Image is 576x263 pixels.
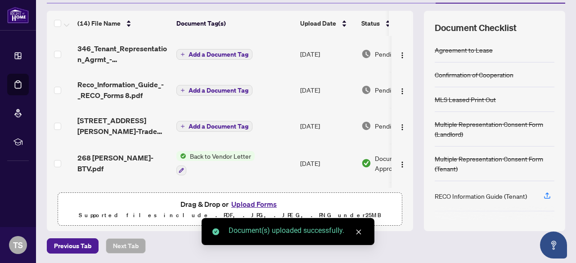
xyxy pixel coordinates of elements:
[399,52,406,59] img: Logo
[186,151,255,161] span: Back to Vendor Letter
[358,11,434,36] th: Status
[297,183,358,218] td: [DATE]
[77,43,169,65] span: 346_Tenant_Representation_Agrmt_-_Authority_for_Lease_or_Purchase_-_PropTx-[PERSON_NAME] 1.pdf
[361,18,380,28] span: Status
[77,115,169,137] span: [STREET_ADDRESS][PERSON_NAME]-Trade Sheet-[PERSON_NAME] to Review.pdf
[77,18,121,28] span: (14) File Name
[540,232,567,259] button: Open asap
[77,79,169,101] span: Reco_Information_Guide_-_RECO_Forms 8.pdf
[435,22,517,34] span: Document Checklist
[297,11,358,36] th: Upload Date
[375,121,420,131] span: Pending Review
[176,121,252,132] button: Add a Document Tag
[180,52,185,57] span: plus
[395,119,409,133] button: Logo
[189,87,248,94] span: Add a Document Tag
[106,238,146,254] button: Next Tab
[375,85,420,95] span: Pending Review
[375,49,420,59] span: Pending Review
[7,7,29,23] img: logo
[361,158,371,168] img: Document Status
[297,36,358,72] td: [DATE]
[212,228,219,235] span: check-circle
[435,70,513,80] div: Confirmation of Cooperation
[297,144,358,183] td: [DATE]
[355,229,362,235] span: close
[74,11,173,36] th: (14) File Name
[361,85,371,95] img: Document Status
[395,83,409,97] button: Logo
[176,85,252,96] button: Add a Document Tag
[435,191,527,201] div: RECO Information Guide (Tenant)
[375,153,431,173] span: Document Approved
[297,108,358,144] td: [DATE]
[180,124,185,129] span: plus
[361,49,371,59] img: Document Status
[399,88,406,95] img: Logo
[189,51,248,58] span: Add a Document Tag
[176,49,252,60] button: Add a Document Tag
[176,151,186,161] img: Status Icon
[63,210,396,221] p: Supported files include .PDF, .JPG, .JPEG, .PNG under 25 MB
[435,94,496,104] div: MLS Leased Print Out
[354,227,364,237] a: Close
[395,156,409,170] button: Logo
[77,152,169,174] span: 268 [PERSON_NAME]-BTV.pdf
[435,45,493,55] div: Agreement to Lease
[395,47,409,61] button: Logo
[54,239,91,253] span: Previous Tab
[176,151,255,175] button: Status IconBack to Vendor Letter
[47,238,99,254] button: Previous Tab
[435,119,554,139] div: Multiple Representation Consent Form (Landlord)
[229,225,364,236] div: Document(s) uploaded successfully.
[13,239,23,251] span: TS
[180,88,185,93] span: plus
[58,193,402,226] span: Drag & Drop orUpload FormsSupported files include .PDF, .JPG, .JPEG, .PNG under25MB
[399,161,406,168] img: Logo
[297,72,358,108] td: [DATE]
[180,198,279,210] span: Drag & Drop or
[399,124,406,131] img: Logo
[300,18,336,28] span: Upload Date
[189,123,248,129] span: Add a Document Tag
[435,154,554,174] div: Multiple Representation Consent Form (Tenant)
[361,121,371,131] img: Document Status
[229,198,279,210] button: Upload Forms
[173,11,297,36] th: Document Tag(s)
